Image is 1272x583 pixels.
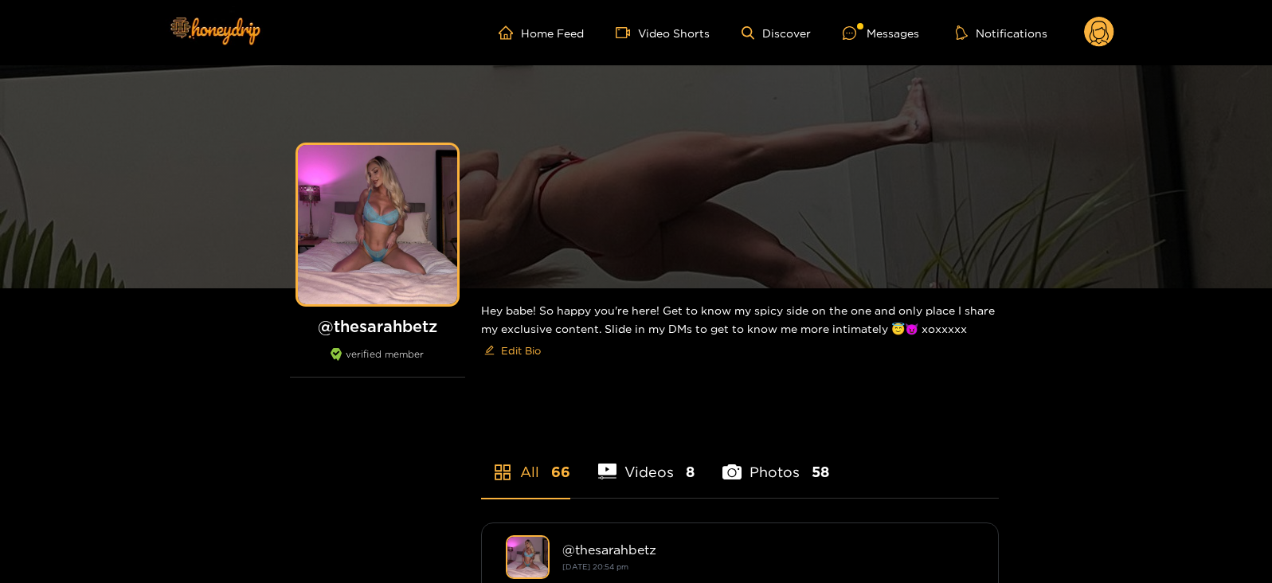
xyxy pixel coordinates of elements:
li: All [481,426,570,498]
span: 8 [686,462,695,482]
a: Video Shorts [616,25,710,40]
span: 58 [812,462,829,482]
span: appstore [493,463,512,482]
small: [DATE] 20:54 pm [562,562,628,571]
div: Messages [843,24,919,42]
button: editEdit Bio [481,338,544,363]
li: Photos [722,426,829,498]
a: Home Feed [499,25,584,40]
img: thesarahbetz [506,535,550,579]
h1: @ thesarahbetz [290,316,465,336]
div: verified member [290,348,465,378]
div: @ thesarahbetz [562,542,974,557]
button: Notifications [951,25,1052,41]
span: Edit Bio [501,342,541,358]
span: home [499,25,521,40]
span: edit [484,345,495,357]
div: Hey babe! So happy you're here! Get to know my spicy side on the one and only place I share my ex... [481,288,999,376]
span: 66 [551,462,570,482]
a: Discover [742,26,811,40]
span: video-camera [616,25,638,40]
li: Videos [598,426,695,498]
